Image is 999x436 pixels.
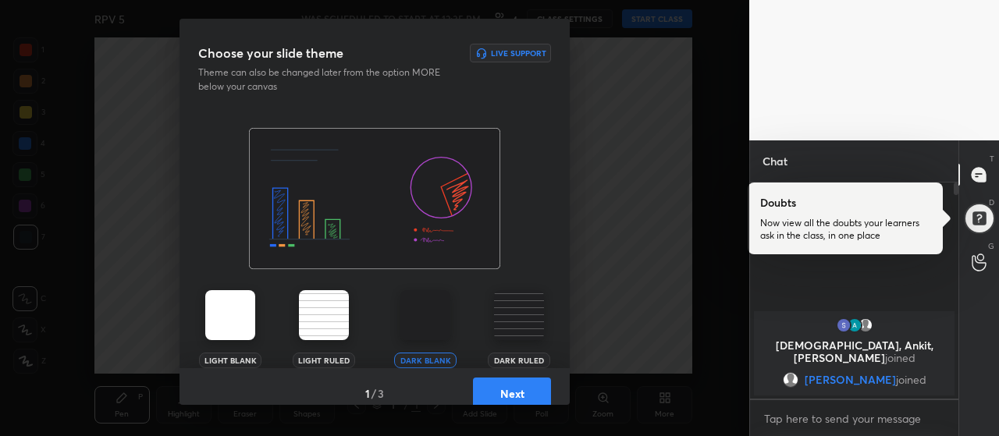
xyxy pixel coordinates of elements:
[198,44,343,62] h3: Choose your slide theme
[205,290,255,340] img: lightTheme.5bb83c5b.svg
[198,66,451,94] p: Theme can also be changed later from the option MORE below your canvas
[378,385,384,402] h4: 3
[990,153,994,165] p: T
[858,317,873,333] img: default.png
[199,353,261,368] div: Light Blank
[885,350,915,365] span: joined
[488,353,550,368] div: Dark Ruled
[896,374,926,386] span: joined
[836,317,851,333] img: thumbnail.jpg
[763,339,945,364] p: [DEMOGRAPHIC_DATA], Ankit, [PERSON_NAME]
[299,290,349,340] img: lightRuledTheme.002cd57a.svg
[249,128,500,270] img: darkThemeBanner.f801bae7.svg
[989,197,994,208] p: D
[394,353,457,368] div: Dark Blank
[400,290,450,340] img: darkTheme.aa1caeba.svg
[372,385,376,402] h4: /
[750,140,800,182] p: Chat
[473,378,551,409] button: Next
[988,240,994,252] p: G
[783,372,798,388] img: default.png
[491,49,546,57] h6: Live Support
[293,353,355,368] div: Light Ruled
[847,317,862,333] img: thumbnail.jpg
[365,385,370,402] h4: 1
[805,374,896,386] span: [PERSON_NAME]
[494,290,544,340] img: darkRuledTheme.359fb5fd.svg
[750,308,958,399] div: grid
